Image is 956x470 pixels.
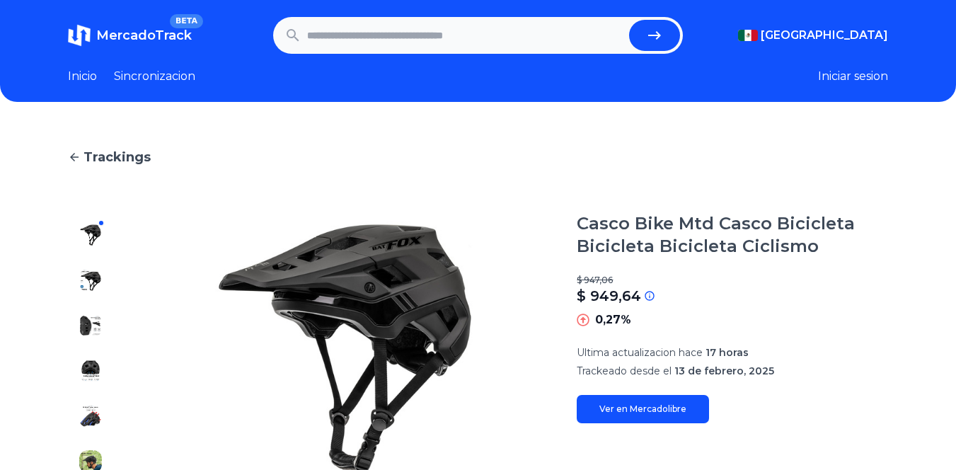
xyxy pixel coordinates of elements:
[68,68,97,85] a: Inicio
[79,269,102,292] img: Casco Bike Mtd Casco Bicicleta Bicicleta Bicicleta Ciclismo
[68,24,192,47] a: MercadoTrackBETA
[79,360,102,382] img: Casco Bike Mtd Casco Bicicleta Bicicleta Bicicleta Ciclismo
[83,147,151,167] span: Trackings
[706,346,749,359] span: 17 horas
[79,314,102,337] img: Casco Bike Mtd Casco Bicicleta Bicicleta Bicicleta Ciclismo
[577,212,888,258] h1: Casco Bike Mtd Casco Bicicleta Bicicleta Bicicleta Ciclismo
[577,395,709,423] a: Ver en Mercadolibre
[68,24,91,47] img: MercadoTrack
[170,14,203,28] span: BETA
[577,346,703,359] span: Ultima actualizacion hace
[738,27,888,44] button: [GEOGRAPHIC_DATA]
[79,224,102,246] img: Casco Bike Mtd Casco Bicicleta Bicicleta Bicicleta Ciclismo
[738,30,758,41] img: Mexico
[96,28,192,43] span: MercadoTrack
[577,365,672,377] span: Trackeado desde el
[68,147,888,167] a: Trackings
[79,405,102,428] img: Casco Bike Mtd Casco Bicicleta Bicicleta Bicicleta Ciclismo
[577,275,888,286] p: $ 947,06
[577,286,641,306] p: $ 949,64
[114,68,195,85] a: Sincronizacion
[818,68,888,85] button: Iniciar sesion
[761,27,888,44] span: [GEOGRAPHIC_DATA]
[674,365,774,377] span: 13 de febrero, 2025
[595,311,631,328] p: 0,27%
